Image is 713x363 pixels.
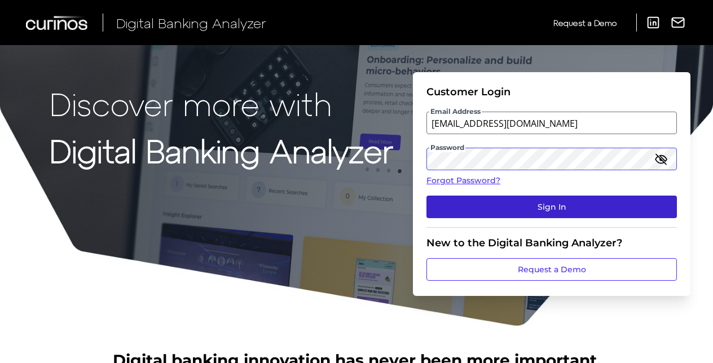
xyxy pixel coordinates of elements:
a: Request a Demo [553,14,617,32]
span: Request a Demo [553,18,617,28]
span: Email Address [429,107,482,116]
a: Request a Demo [426,258,677,281]
p: Discover more with [50,86,393,121]
div: New to the Digital Banking Analyzer? [426,237,677,249]
button: Sign In [426,196,677,218]
a: Forgot Password? [426,175,677,187]
img: Curinos [26,16,89,30]
span: Digital Banking Analyzer [116,15,266,31]
strong: Digital Banking Analyzer [50,131,393,169]
span: Password [429,143,465,152]
div: Customer Login [426,86,677,98]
